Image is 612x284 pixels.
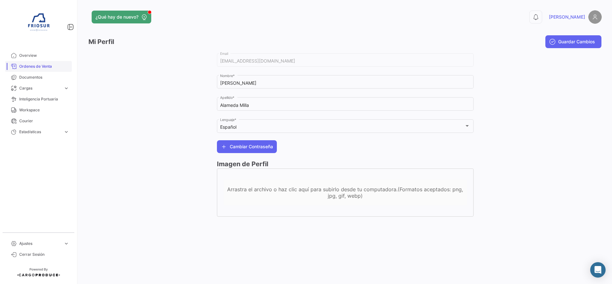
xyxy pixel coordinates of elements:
h3: Mi Perfil [88,37,114,47]
span: Cambiar Contraseña [230,143,273,150]
mat-select-trigger: Español [220,124,236,130]
div: Arrastra el archivo o haz clic aquí para subirlo desde tu computadora.(Formatos aceptados: png, j... [224,186,467,199]
a: Overview [5,50,72,61]
img: placeholder-user.png [588,10,602,24]
a: Ordenes de Venta [5,61,72,72]
span: Documentos [19,74,69,80]
a: Inteligencia Portuaria [5,94,72,105]
h3: Imagen de Perfil [217,159,474,168]
span: expand_more [63,85,69,91]
span: Cargas [19,85,61,91]
span: Cerrar Sesión [19,252,69,257]
button: Cambiar Contraseña [217,140,277,153]
a: Documentos [5,72,72,83]
button: Guardar Cambios [545,35,601,48]
img: 6ea6c92c-e42a-4aa8-800a-31a9cab4b7b0.jpg [22,8,54,40]
span: Overview [19,53,69,58]
a: Courier [5,116,72,126]
span: [PERSON_NAME] [549,14,585,20]
div: Abrir Intercom Messenger [590,262,606,278]
span: Guardar Cambios [558,39,595,45]
span: Courier [19,118,69,124]
a: Workspace [5,105,72,116]
button: ¿Qué hay de nuevo? [92,11,151,23]
span: Ordenes de Venta [19,64,69,69]
span: Inteligencia Portuaria [19,96,69,102]
span: Estadísticas [19,129,61,135]
span: Workspace [19,107,69,113]
span: expand_more [63,129,69,135]
span: ¿Qué hay de nuevo? [95,14,138,20]
span: Ajustes [19,241,61,246]
span: expand_more [63,241,69,246]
